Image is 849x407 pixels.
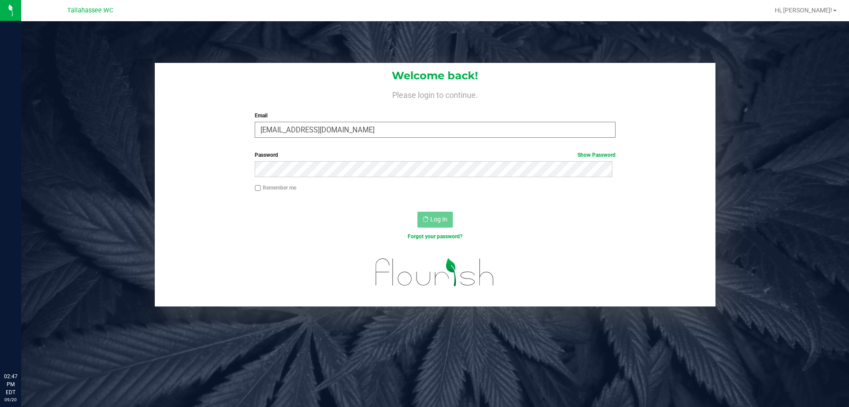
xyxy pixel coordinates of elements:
[4,396,17,403] p: 09/20
[155,89,715,99] h4: Please login to continue.
[67,7,113,14] span: Tallahassee WC
[775,7,832,14] span: Hi, [PERSON_NAME]!
[255,184,296,192] label: Remember me
[365,250,505,295] img: flourish_logo.svg
[408,233,463,240] a: Forgot your password?
[417,212,453,228] button: Log In
[4,372,17,396] p: 02:47 PM EDT
[577,152,616,158] a: Show Password
[430,216,447,223] span: Log In
[155,70,715,81] h1: Welcome back!
[255,112,615,120] label: Email
[255,185,261,191] input: Remember me
[255,152,278,158] span: Password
